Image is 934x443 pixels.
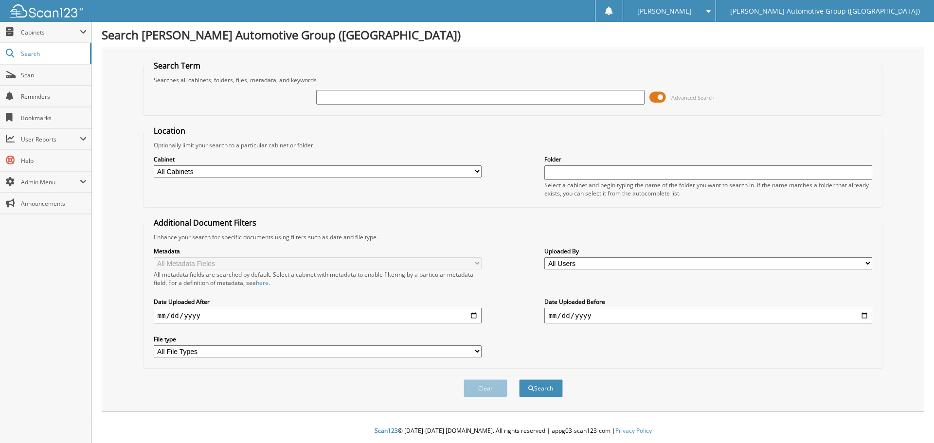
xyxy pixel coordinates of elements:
[615,426,652,435] a: Privacy Policy
[21,28,80,36] span: Cabinets
[154,155,482,163] label: Cabinet
[544,247,872,255] label: Uploaded By
[10,4,83,18] img: scan123-logo-white.svg
[637,8,692,14] span: [PERSON_NAME]
[544,181,872,197] div: Select a cabinet and begin typing the name of the folder you want to search in. If the name match...
[149,217,261,228] legend: Additional Document Filters
[21,199,87,208] span: Announcements
[154,270,482,287] div: All metadata fields are searched by default. Select a cabinet with metadata to enable filtering b...
[21,92,87,101] span: Reminders
[102,27,924,43] h1: Search [PERSON_NAME] Automotive Group ([GEOGRAPHIC_DATA])
[375,426,398,435] span: Scan123
[730,8,920,14] span: [PERSON_NAME] Automotive Group ([GEOGRAPHIC_DATA])
[149,125,190,136] legend: Location
[149,60,205,71] legend: Search Term
[21,178,80,186] span: Admin Menu
[256,279,269,287] a: here
[21,157,87,165] span: Help
[464,379,507,397] button: Clear
[92,419,934,443] div: © [DATE]-[DATE] [DOMAIN_NAME]. All rights reserved | appg03-scan123-com |
[544,298,872,306] label: Date Uploaded Before
[154,308,482,323] input: start
[149,233,878,241] div: Enhance your search for specific documents using filters such as date and file type.
[21,50,85,58] span: Search
[154,335,482,343] label: File type
[21,114,87,122] span: Bookmarks
[149,141,878,149] div: Optionally limit your search to a particular cabinet or folder
[154,247,482,255] label: Metadata
[149,76,878,84] div: Searches all cabinets, folders, files, metadata, and keywords
[154,298,482,306] label: Date Uploaded After
[671,94,715,101] span: Advanced Search
[519,379,563,397] button: Search
[544,308,872,323] input: end
[21,71,87,79] span: Scan
[544,155,872,163] label: Folder
[21,135,80,143] span: User Reports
